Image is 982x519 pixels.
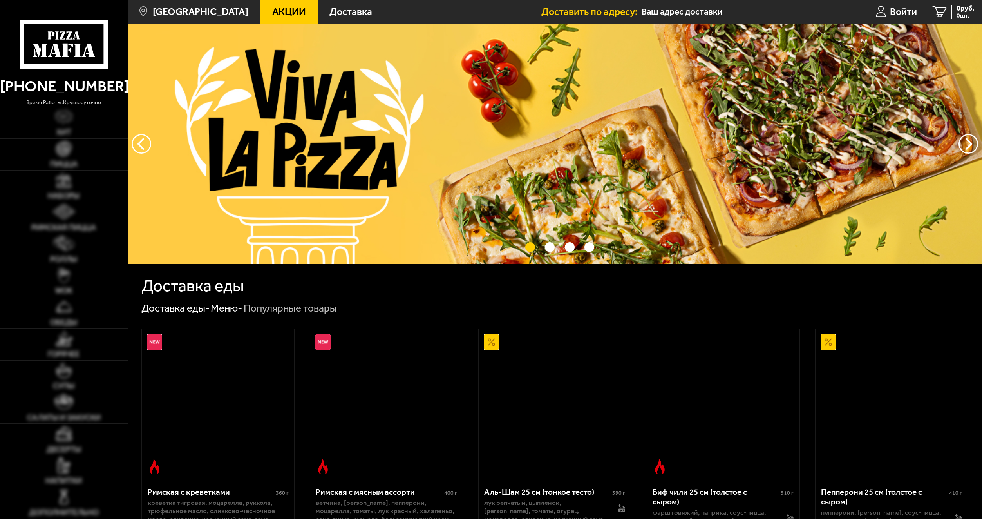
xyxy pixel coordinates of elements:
[479,329,631,479] a: АкционныйАль-Шам 25 см (тонкое тесто)
[53,382,74,390] span: Супы
[47,446,81,454] span: Десерты
[29,509,99,517] span: Дополнительно
[821,487,947,506] div: Пепперони 25 см (толстое с сыром)
[316,487,442,497] div: Римская с мясным ассорти
[141,278,244,294] h1: Доставка еды
[211,302,242,314] a: Меню-
[584,242,594,252] button: точки переключения
[45,477,82,485] span: Напитки
[647,329,799,479] a: Острое блюдоБиф чили 25 см (толстое с сыром)
[329,7,372,16] span: Доставка
[48,350,80,358] span: Горячее
[142,329,294,479] a: НовинкаОстрое блюдоРимская с креветками
[50,160,78,168] span: Пицца
[56,129,71,136] span: Хит
[541,7,642,16] span: Доставить по адресу:
[315,334,331,350] img: Новинка
[31,224,96,232] span: Римская пицца
[957,13,974,19] span: 0 шт.
[781,490,794,496] span: 510 г
[310,329,463,479] a: НовинкаОстрое блюдоРимская с мясным ассорти
[949,490,962,496] span: 410 г
[276,490,289,496] span: 360 г
[27,414,101,422] span: Салаты и закуски
[50,319,77,327] span: Обеды
[653,487,779,506] div: Биф чили 25 см (толстое с сыром)
[484,487,610,497] div: Аль-Шам 25 см (тонкое тесто)
[55,287,72,295] span: WOK
[147,334,162,350] img: Новинка
[545,242,555,252] button: точки переключения
[50,256,77,263] span: Роллы
[147,459,162,474] img: Острое блюдо
[148,487,274,497] div: Римская с креветками
[565,242,575,252] button: точки переключения
[612,490,625,496] span: 390 г
[484,334,499,350] img: Акционный
[821,334,836,350] img: Акционный
[957,5,974,12] span: 0 руб.
[816,329,968,479] a: АкционныйПепперони 25 см (толстое с сыром)
[642,5,838,19] input: Ваш адрес доставки
[48,192,80,200] span: Наборы
[132,134,151,154] button: следующий
[890,7,917,16] span: Войти
[153,7,248,16] span: [GEOGRAPHIC_DATA]
[244,302,337,315] div: Популярные товары
[652,459,667,474] img: Острое блюдо
[444,490,457,496] span: 400 г
[525,242,535,252] button: точки переключения
[272,7,306,16] span: Акции
[141,302,210,314] a: Доставка еды-
[958,134,978,154] button: предыдущий
[315,459,331,474] img: Острое блюдо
